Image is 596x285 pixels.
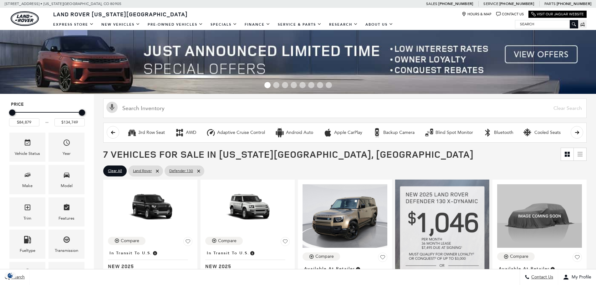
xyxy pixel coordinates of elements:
div: Apple CarPlay [323,128,333,137]
a: EXPRESS STORE [49,19,98,30]
div: Cooled Seats [534,130,561,135]
span: Year [63,137,70,150]
img: 2025 LAND ROVER Defender 130 400PS S [205,184,290,232]
div: TransmissionTransmission [48,230,84,259]
span: Features [63,202,70,215]
nav: Main Navigation [49,19,397,30]
div: FeaturesFeatures [48,197,84,226]
span: Vehicle is in stock and ready for immediate delivery. Due to demand, availability is subject to c... [550,265,555,272]
div: FueltypeFueltype [9,230,45,259]
button: Blind Spot MonitorBlind Spot Monitor [421,126,476,139]
a: land-rover [11,11,39,26]
div: Year [63,150,71,157]
span: Land Rover [133,167,152,175]
div: Apple CarPlay [334,130,362,135]
div: Backup Camera [383,130,415,135]
button: Save Vehicle [378,252,387,264]
div: Compare [218,238,237,244]
input: Minimum [9,118,39,126]
span: Vehicle [24,137,31,150]
button: Cooled SeatsCooled Seats [520,126,564,139]
div: Compare [510,254,528,259]
div: Fueltype [20,247,35,254]
section: Click to Open Cookie Consent Modal [3,272,18,279]
button: Backup CameraBackup Camera [369,126,418,139]
button: AWDAWD [171,126,200,139]
button: Compare Vehicle [205,237,243,245]
div: Compare [121,238,139,244]
button: Save Vehicle [183,237,193,249]
a: Contact Us [496,12,524,17]
button: scroll right [571,126,583,139]
a: [PHONE_NUMBER] [438,1,473,6]
span: New 2025 [108,263,188,269]
span: In Transit to U.S. [207,250,249,257]
img: 2025 LAND ROVER Defender 130 X-Dynamic SE [497,184,582,248]
input: Search Inventory [103,99,587,118]
button: scroll left [107,126,119,139]
div: ModelModel [48,165,84,194]
h5: Price [11,102,83,107]
span: Mileage [24,267,31,279]
span: Vehicle has shipped from factory of origin. Estimated time of delivery to Retailer is on average ... [152,250,158,257]
span: Vehicle is in stock and ready for immediate delivery. Due to demand, availability is subject to c... [355,265,361,272]
div: Adaptive Cruise Control [206,128,216,137]
svg: Click to toggle on voice search [106,102,118,113]
button: Adaptive Cruise ControlAdaptive Cruise Control [203,126,268,139]
span: Go to slide 4 [291,82,297,88]
a: Service & Parts [274,19,325,30]
div: Transmission [55,247,78,254]
span: Go to slide 1 [264,82,271,88]
div: Trim [23,215,31,222]
img: Opt-Out Icon [3,272,18,279]
a: Land Rover [US_STATE][GEOGRAPHIC_DATA] [49,10,191,18]
button: Apple CarPlayApple CarPlay [320,126,366,139]
div: VehicleVehicle Status [9,133,45,162]
a: Visit Our Jaguar Website [531,12,584,17]
div: Bluetooth [494,130,513,135]
a: Pre-Owned Vehicles [144,19,207,30]
button: Compare Vehicle [108,237,145,245]
a: [PHONE_NUMBER] [557,1,591,6]
span: Make [24,170,31,182]
div: Android Auto [275,128,284,137]
div: Android Auto [286,130,313,135]
span: Land Rover [US_STATE][GEOGRAPHIC_DATA] [53,10,188,18]
div: Bluetooth [483,128,492,137]
div: Vehicle Status [15,150,40,157]
span: Available at Retailer [304,265,355,272]
span: Go to slide 8 [326,82,332,88]
span: Available at Retailer [499,265,550,272]
div: Adaptive Cruise Control [217,130,265,135]
span: New 2025 [205,263,285,269]
span: Go to slide 2 [273,82,279,88]
input: Search [515,20,578,28]
div: Blind Spot Monitor [425,128,434,137]
div: AWD [186,130,196,135]
img: 2025 LAND ROVER Defender 130 S 300PS [108,184,193,232]
div: Features [59,215,74,222]
a: Hours & Map [462,12,492,17]
button: Compare Vehicle [497,252,535,261]
a: [PHONE_NUMBER] [499,1,534,6]
button: BluetoothBluetooth [480,126,517,139]
button: 3rd Row Seat3rd Row Seat [124,126,168,139]
div: Maximum Price [79,109,85,116]
button: Save Vehicle [281,237,290,249]
div: Compare [315,254,334,259]
div: 3rd Row Seat [138,130,165,135]
a: In Transit to U.S.New 2025Defender 130 400PS S [205,249,290,276]
input: Maximum [54,118,85,126]
span: Clear All [108,167,122,175]
div: MakeMake [9,165,45,194]
a: [STREET_ADDRESS] • [US_STATE][GEOGRAPHIC_DATA], CO 80905 [5,2,121,6]
button: Save Vehicle [573,252,582,264]
div: Minimum Price [9,109,15,116]
span: In Transit to U.S. [110,250,152,257]
div: YearYear [48,133,84,162]
a: About Us [362,19,397,30]
span: Sales [426,2,437,6]
span: Go to slide 3 [282,82,288,88]
div: Cooled Seats [523,128,533,137]
div: 3rd Row Seat [127,128,137,137]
